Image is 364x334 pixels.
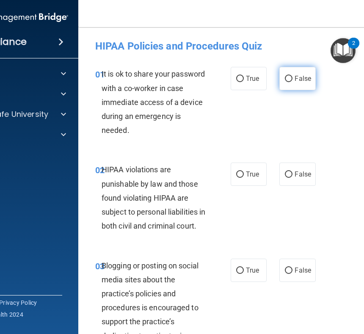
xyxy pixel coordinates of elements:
input: True [236,268,244,274]
input: False [285,171,292,178]
span: True [246,75,259,83]
span: It is ok to share your password with a co-worker in case immediate access of a device during an e... [102,69,205,135]
span: 02 [95,165,105,175]
span: True [246,266,259,274]
span: False [295,266,311,274]
span: 01 [95,69,105,80]
input: True [236,76,244,82]
div: 2 [352,43,355,54]
span: 03 [95,261,105,271]
input: False [285,76,292,82]
button: Open Resource Center, 2 new notifications [331,38,356,63]
span: False [295,75,311,83]
span: False [295,170,311,178]
input: False [285,268,292,274]
span: True [246,170,259,178]
span: HIPAA violations are punishable by law and those found violating HIPAA are subject to personal li... [102,165,205,230]
input: True [236,171,244,178]
iframe: To enrich screen reader interactions, please activate Accessibility in Grammarly extension settings [322,276,354,308]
